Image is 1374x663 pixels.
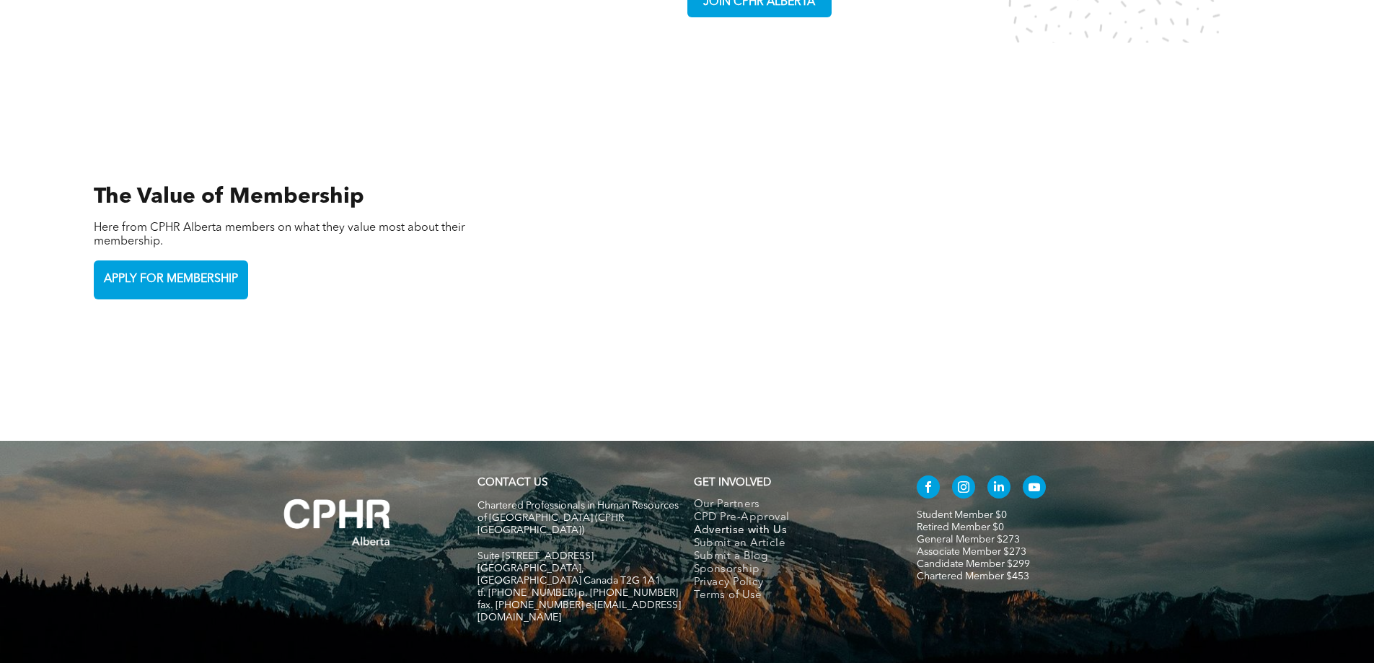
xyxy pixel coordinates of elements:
[917,475,940,502] a: facebook
[952,475,975,502] a: instagram
[694,524,886,537] a: Advertise with Us
[99,265,243,294] span: APPLY FOR MEMBERSHIP
[477,600,681,623] span: fax. [PHONE_NUMBER] e:[EMAIL_ADDRESS][DOMAIN_NAME]
[694,537,886,550] a: Submit an Article
[94,186,364,208] span: The Value of Membership
[694,550,886,563] a: Submit a Blog
[94,222,465,247] span: Here from CPHR Alberta members on what they value most about their membership.
[477,588,678,598] span: tf. [PHONE_NUMBER] p. [PHONE_NUMBER]
[917,547,1026,557] a: Associate Member $273
[694,589,886,602] a: Terms of Use
[917,571,1029,581] a: Chartered Member $453
[917,510,1007,520] a: Student Member $0
[694,478,771,488] span: GET INVOLVED
[917,522,1004,532] a: Retired Member $0
[694,524,788,537] span: Advertise with Us
[694,511,886,524] a: CPD Pre-Approval
[477,501,679,535] span: Chartered Professionals in Human Resources of [GEOGRAPHIC_DATA] (CPHR [GEOGRAPHIC_DATA])
[477,563,661,586] span: [GEOGRAPHIC_DATA], [GEOGRAPHIC_DATA] Canada T2G 1A1
[477,478,547,488] a: CONTACT US
[987,475,1010,502] a: linkedin
[694,576,886,589] a: Privacy Policy
[694,563,886,576] a: Sponsorship
[1023,475,1046,502] a: youtube
[917,559,1030,569] a: Candidate Member $299
[694,499,886,511] a: Our Partners
[917,535,1020,545] a: General Member $273
[477,551,594,561] span: Suite [STREET_ADDRESS]
[94,260,248,299] a: APPLY FOR MEMBERSHIP
[255,470,420,575] img: A white background with a few lines on it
